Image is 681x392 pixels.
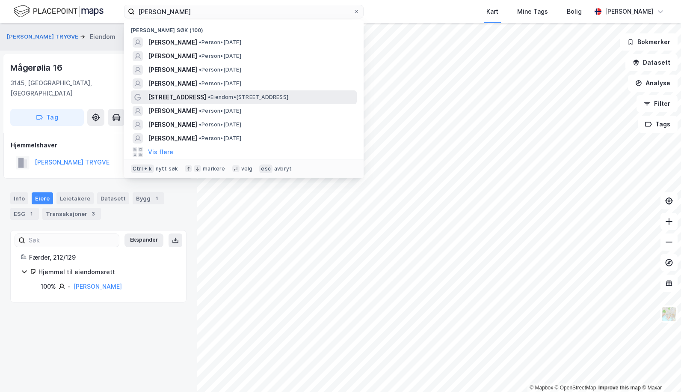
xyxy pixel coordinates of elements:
[10,109,84,126] button: Tag
[567,6,582,17] div: Bolig
[148,78,197,89] span: [PERSON_NAME]
[199,66,201,73] span: •
[555,385,596,391] a: OpenStreetMap
[199,135,241,142] span: Person • [DATE]
[90,32,115,42] div: Eiendom
[638,116,678,133] button: Tags
[148,133,197,144] span: [PERSON_NAME]
[131,165,154,173] div: Ctrl + k
[199,121,201,128] span: •
[89,209,98,218] div: 3
[14,4,104,19] img: logo.f888ab2527a4732fd821a326f86c7f29.svg
[199,80,241,87] span: Person • [DATE]
[10,61,64,75] div: Mågerølia 16
[620,33,678,51] button: Bokmerker
[68,281,71,292] div: -
[10,192,28,204] div: Info
[124,233,163,247] button: Ekspander
[638,351,681,392] iframe: Chat Widget
[598,385,641,391] a: Improve this map
[637,95,678,112] button: Filter
[148,92,206,102] span: [STREET_ADDRESS]
[486,6,498,17] div: Kart
[199,66,241,73] span: Person • [DATE]
[148,147,173,157] button: Vis flere
[517,6,548,17] div: Mine Tags
[605,6,654,17] div: [PERSON_NAME]
[661,306,677,322] img: Z
[29,252,176,263] div: Færder, 212/129
[199,108,201,114] span: •
[41,281,56,292] div: 100%
[148,106,197,116] span: [PERSON_NAME]
[199,39,201,45] span: •
[27,209,36,218] div: 1
[274,165,292,172] div: avbryt
[199,108,241,114] span: Person • [DATE]
[56,192,94,204] div: Leietakere
[241,165,253,172] div: velg
[42,208,101,220] div: Transaksjoner
[133,192,164,204] div: Bygg
[148,37,197,48] span: [PERSON_NAME]
[135,5,353,18] input: Søk på adresse, matrikkel, gårdeiere, leietakere eller personer
[148,65,197,75] span: [PERSON_NAME]
[259,165,272,173] div: esc
[628,75,678,92] button: Analyse
[199,121,241,128] span: Person • [DATE]
[530,385,553,391] a: Mapbox
[199,53,241,60] span: Person • [DATE]
[199,135,201,141] span: •
[203,165,225,172] div: markere
[152,194,161,203] div: 1
[156,165,178,172] div: nytt søk
[124,20,364,36] div: [PERSON_NAME] søk (100)
[11,140,186,150] div: Hjemmelshaver
[97,192,129,204] div: Datasett
[10,78,142,99] div: 3145, [GEOGRAPHIC_DATA], [GEOGRAPHIC_DATA]
[32,192,53,204] div: Eiere
[208,94,288,101] span: Eiendom • [STREET_ADDRESS]
[148,51,197,61] span: [PERSON_NAME]
[208,94,210,100] span: •
[7,33,80,41] button: [PERSON_NAME] TRYGVE
[25,234,119,247] input: Søk
[73,283,122,290] a: [PERSON_NAME]
[10,208,39,220] div: ESG
[38,267,176,277] div: Hjemmel til eiendomsrett
[199,80,201,87] span: •
[199,39,241,46] span: Person • [DATE]
[199,53,201,59] span: •
[148,120,197,130] span: [PERSON_NAME]
[625,54,678,71] button: Datasett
